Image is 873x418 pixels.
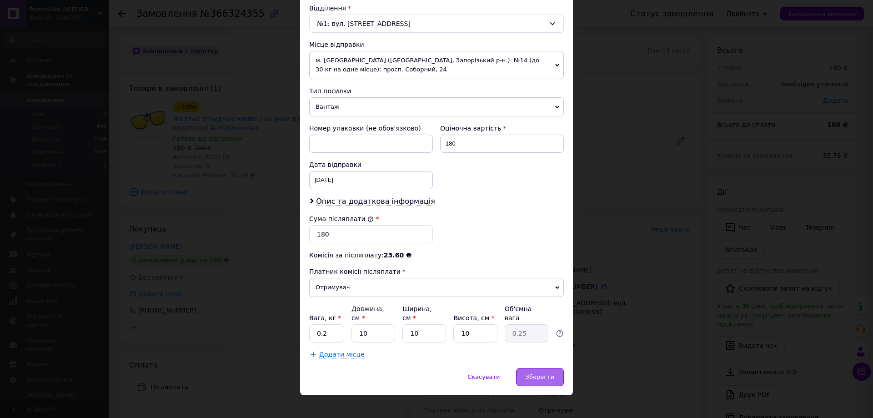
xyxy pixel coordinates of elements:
[309,124,433,133] div: Номер упаковки (не обов'язково)
[316,197,435,206] span: Опис та додаткова інформація
[351,305,384,322] label: Довжина, см
[440,124,564,133] div: Оціночна вартість
[309,41,364,48] span: Місце відправки
[309,4,564,13] div: Відділення
[319,351,365,358] span: Додати місце
[309,251,564,260] div: Комісія за післяплату:
[309,278,564,297] span: Отримувач
[309,97,564,116] span: Вантаж
[309,314,341,322] label: Вага, кг
[309,15,564,33] div: №1: вул. [STREET_ADDRESS]
[505,304,548,322] div: Об'ємна вага
[309,51,564,79] span: м. [GEOGRAPHIC_DATA] ([GEOGRAPHIC_DATA], Запорізький р-н.): №14 (до 30 кг на одне місце): просп. ...
[384,252,411,259] span: 23.60 ₴
[309,268,401,275] span: Платник комісії післяплати
[467,373,500,380] span: Скасувати
[402,305,431,322] label: Ширина, см
[453,314,494,322] label: Висота, см
[309,87,351,95] span: Тип посилки
[309,160,433,169] div: Дата відправки
[526,373,554,380] span: Зберегти
[309,215,374,222] label: Сума післяплати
